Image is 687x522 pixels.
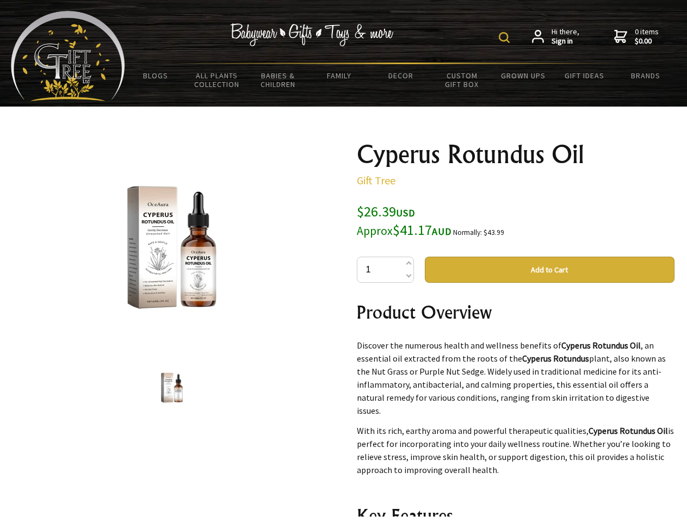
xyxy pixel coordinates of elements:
[552,36,579,46] strong: Sign in
[561,340,641,351] strong: Cyperus Rotundus Oil
[125,64,187,87] a: BLOGS
[357,299,674,325] h2: Product Overview
[532,27,579,46] a: Hi there,Sign in
[370,64,431,87] a: Decor
[357,424,674,476] p: With its rich, earthy aroma and powerful therapeutic qualities, is perfect for incorporating into...
[499,32,510,43] img: product search
[615,64,677,87] a: Brands
[552,27,579,46] span: Hi there,
[231,23,394,46] img: Babywear - Gifts - Toys & more
[614,27,659,46] a: 0 items$0.00
[357,202,451,239] span: $26.39 $41.17
[431,64,493,96] a: Custom Gift Box
[635,36,659,46] strong: $0.00
[396,207,415,219] span: USD
[87,163,257,332] img: Cyperus Rotundus Oil
[432,225,451,238] span: AUD
[357,173,395,187] a: Gift Tree
[11,11,125,101] img: Babyware - Gifts - Toys and more...
[554,64,615,87] a: Gift Ideas
[357,223,393,238] small: Approx
[151,367,193,408] img: Cyperus Rotundus Oil
[309,64,370,87] a: Family
[425,257,674,283] button: Add to Cart
[522,353,589,364] strong: Cyperus Rotundus
[357,141,674,167] h1: Cyperus Rotundus Oil
[589,425,668,436] strong: Cyperus Rotundus Oil
[187,64,248,96] a: All Plants Collection
[635,27,659,46] span: 0 items
[357,339,674,417] p: Discover the numerous health and wellness benefits of , an essential oil extracted from the roots...
[453,228,504,237] small: Normally: $43.99
[247,64,309,96] a: Babies & Children
[492,64,554,87] a: Grown Ups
